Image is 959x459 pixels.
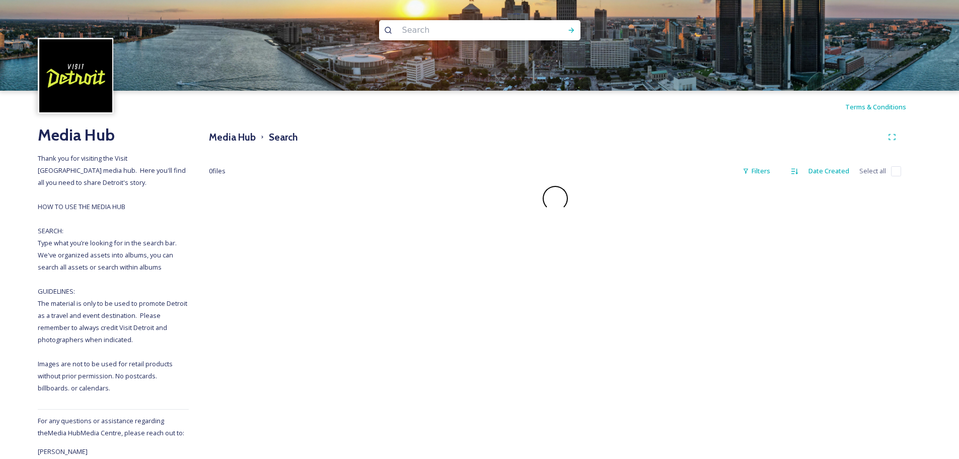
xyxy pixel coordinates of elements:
img: VISIT%20DETROIT%20LOGO%20-%20BLACK%20BACKGROUND.png [39,39,112,112]
h3: Search [269,130,298,145]
div: Filters [737,161,775,181]
h3: Media Hub [209,130,256,145]
span: For any questions or assistance regarding the Media Hub Media Centre, please reach out to: [38,416,184,437]
span: Select all [859,166,886,176]
a: Terms & Conditions [845,101,921,113]
div: Date Created [803,161,854,181]
span: 0 file s [209,166,226,176]
input: Search [397,19,535,41]
span: Thank you for visiting the Visit [GEOGRAPHIC_DATA] media hub. Here you'll find all you need to sh... [38,154,189,392]
h2: Media Hub [38,123,189,147]
span: Terms & Conditions [845,102,906,111]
